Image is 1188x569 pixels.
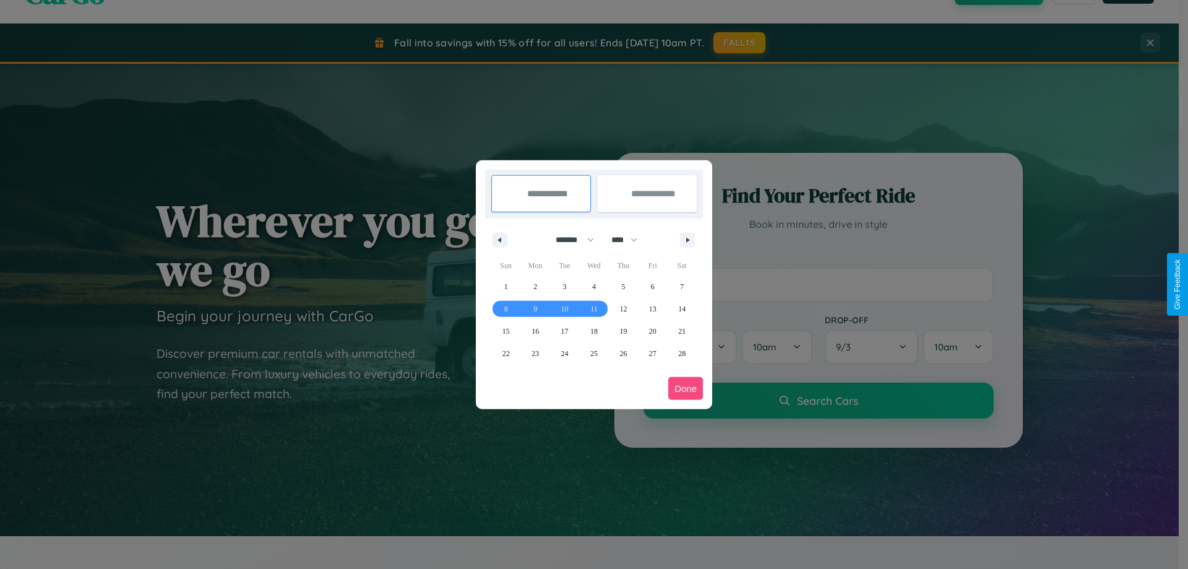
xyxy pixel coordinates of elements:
span: 1 [504,276,508,298]
button: 13 [638,298,667,320]
span: 17 [561,320,569,342]
button: 7 [668,276,697,298]
button: 16 [520,320,549,342]
button: 10 [550,298,579,320]
span: Tue [550,256,579,276]
span: Sat [668,256,697,276]
span: 25 [590,342,598,365]
span: 4 [592,276,596,298]
button: 25 [579,342,608,365]
span: 5 [621,276,625,298]
span: Sun [491,256,520,276]
span: Fri [638,256,667,276]
button: 18 [579,320,608,342]
span: 14 [678,298,686,320]
button: Done [668,377,703,400]
span: 13 [649,298,656,320]
span: 8 [504,298,508,320]
span: 20 [649,320,656,342]
span: 28 [678,342,686,365]
span: Wed [579,256,608,276]
button: 4 [579,276,608,298]
button: 11 [579,298,608,320]
button: 5 [609,276,638,298]
button: 12 [609,298,638,320]
button: 20 [638,320,667,342]
span: 19 [619,320,627,342]
span: 18 [590,320,598,342]
span: 7 [680,276,684,298]
span: 9 [533,298,537,320]
button: 26 [609,342,638,365]
button: 28 [668,342,697,365]
button: 19 [609,320,638,342]
span: 27 [649,342,656,365]
span: 11 [590,298,598,320]
button: 2 [520,276,549,298]
button: 22 [491,342,520,365]
span: 3 [563,276,567,298]
span: 10 [561,298,569,320]
span: 24 [561,342,569,365]
button: 27 [638,342,667,365]
span: 22 [502,342,510,365]
button: 3 [550,276,579,298]
span: 23 [532,342,539,365]
span: Thu [609,256,638,276]
button: 6 [638,276,667,298]
button: 21 [668,320,697,342]
span: 6 [651,276,655,298]
button: 15 [491,320,520,342]
span: 26 [619,342,627,365]
button: 17 [550,320,579,342]
button: 14 [668,298,697,320]
span: 21 [678,320,686,342]
button: 8 [491,298,520,320]
span: 15 [502,320,510,342]
span: 2 [533,276,537,298]
button: 24 [550,342,579,365]
button: 1 [491,276,520,298]
button: 9 [520,298,549,320]
span: 16 [532,320,539,342]
span: 12 [619,298,627,320]
span: Mon [520,256,549,276]
button: 23 [520,342,549,365]
div: Give Feedback [1173,259,1182,310]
